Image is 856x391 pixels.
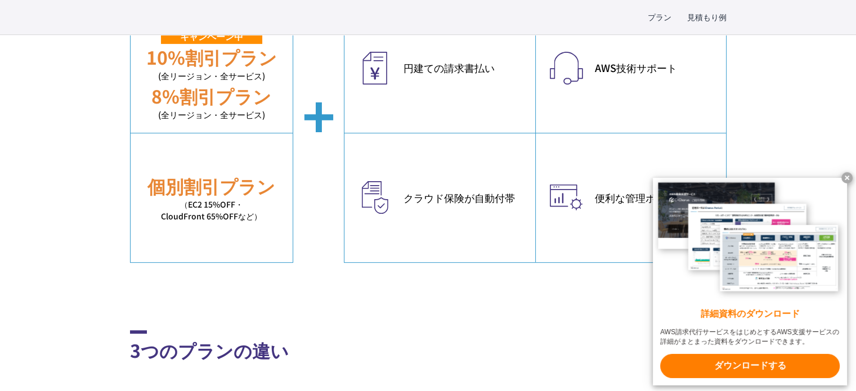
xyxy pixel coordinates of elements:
h2: 3つのプランの違い [130,330,727,363]
a: 詳細資料のダウンロード AWS請求代行サービスをはじめとするAWS支援サービスの詳細がまとまった資料をダウンロードできます。 ダウンロードする [653,178,847,385]
span: キャンペーン中 [161,28,262,44]
x-t: ダウンロードする [660,354,840,378]
em: 8%割引プラン [151,83,271,109]
em: 10%割引プラン [146,44,277,70]
em: クラウド保険が自動付帯 [404,190,524,205]
x-t: AWS請求代行サービスをはじめとするAWS支援サービスの詳細がまとまった資料をダウンロードできます。 [660,327,840,347]
em: 円建ての請求書払い [404,60,524,75]
em: AWS技術サポート [595,60,715,75]
em: 便利な管理ポータル [595,190,715,205]
small: (全リージョン・全サービス) [131,70,293,83]
em: 個別割引プラン [147,173,275,199]
a: 見積もり例 [687,11,727,23]
small: （EC2 15%OFF・ CloudFront 65%OFFなど） [131,199,293,222]
small: (全リージョン・全サービス) [131,109,293,122]
a: プラン [648,11,671,23]
x-t: 詳細資料のダウンロード [660,308,840,321]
